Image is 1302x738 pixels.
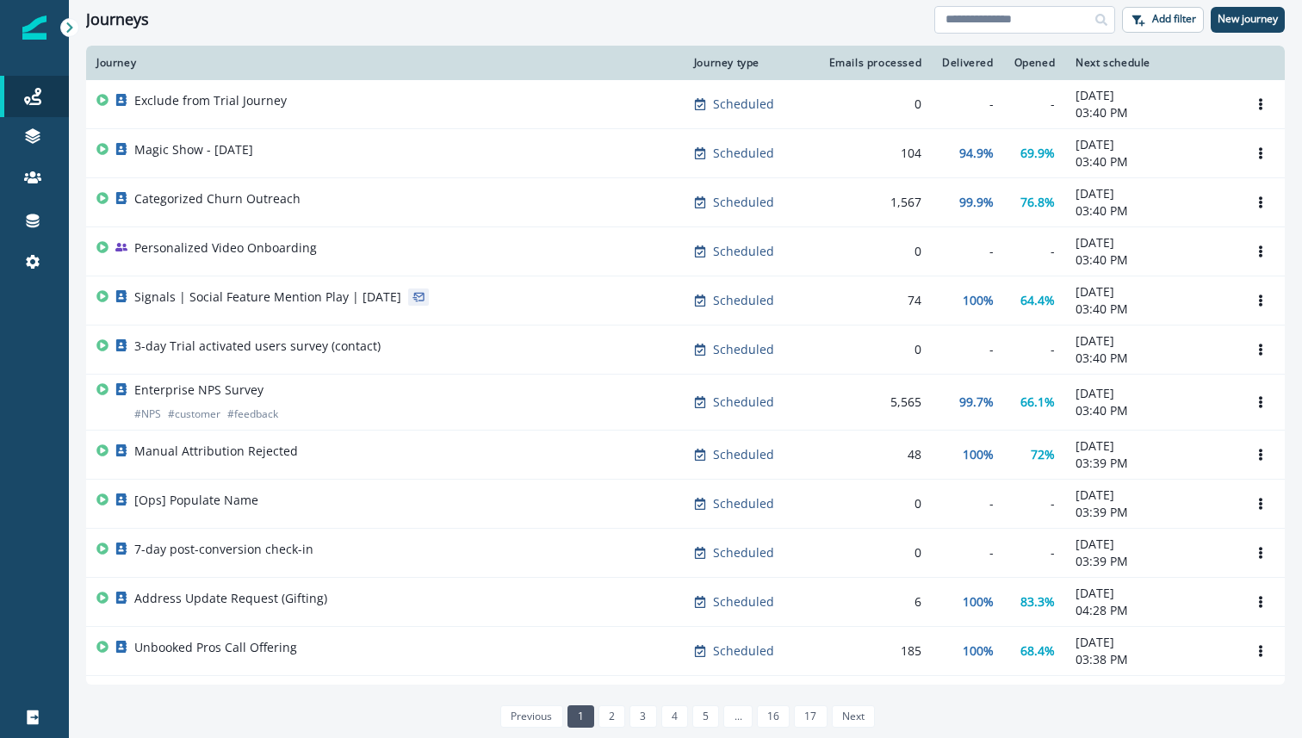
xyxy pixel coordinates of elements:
a: Address Update Request (Gifting)Scheduled6100%83.3%[DATE]04:28 PMOptions [86,578,1285,627]
div: - [942,341,993,358]
p: 64.4% [1020,292,1055,309]
button: New journey [1211,7,1285,33]
p: 94.9% [959,145,994,162]
h1: Journeys [86,10,149,29]
a: Event Guests to Webhook#eventsScheduled0--[DATE]03:37 PMOptions [86,676,1285,732]
p: Scheduled [713,544,774,561]
p: [DATE] [1076,487,1226,504]
a: Page 4 [661,705,688,728]
p: Address Update Request (Gifting) [134,590,327,607]
div: 6 [822,593,921,611]
div: 0 [822,243,921,260]
p: 7-day post-conversion check-in [134,541,313,558]
div: - [942,495,993,512]
div: 48 [822,446,921,463]
button: Options [1247,491,1274,517]
p: 69.9% [1020,145,1055,162]
a: Page 5 [692,705,719,728]
div: 0 [822,544,921,561]
p: 03:39 PM [1076,504,1226,521]
p: 03:40 PM [1076,301,1226,318]
p: Personalized Video Onboarding [134,239,317,257]
p: 99.9% [959,194,994,211]
button: Options [1247,638,1274,664]
p: Scheduled [713,145,774,162]
a: Personalized Video OnboardingScheduled0--[DATE]03:40 PMOptions [86,227,1285,276]
p: [DATE] [1076,234,1226,251]
div: - [942,243,993,260]
ul: Pagination [496,705,875,728]
a: Page 17 [794,705,827,728]
a: Exclude from Trial JourneyScheduled0--[DATE]03:40 PMOptions [86,80,1285,129]
p: 04:28 PM [1076,602,1226,619]
p: 100% [963,642,994,660]
button: Add filter [1122,7,1204,33]
p: Enterprise NPS Survey [134,381,263,399]
p: # NPS [134,406,161,423]
p: [DATE] [1076,136,1226,153]
p: [DATE] [1076,185,1226,202]
a: Manual Attribution RejectedScheduled48100%72%[DATE]03:39 PMOptions [86,431,1285,480]
a: Signals | Social Feature Mention Play | [DATE]Scheduled74100%64.4%[DATE]03:40 PMOptions [86,276,1285,326]
p: 03:40 PM [1076,104,1226,121]
a: [Ops] Populate NameScheduled0--[DATE]03:39 PMOptions [86,480,1285,529]
a: Next page [832,705,875,728]
a: Categorized Churn OutreachScheduled1,56799.9%76.8%[DATE]03:40 PMOptions [86,178,1285,227]
p: 03:40 PM [1076,251,1226,269]
p: Scheduled [713,495,774,512]
p: [DATE] [1076,332,1226,350]
p: 99.7% [959,394,994,411]
p: # customer [168,406,220,423]
p: 03:40 PM [1076,402,1226,419]
a: 7-day post-conversion check-inScheduled0--[DATE]03:39 PMOptions [86,529,1285,578]
p: Event Guests to Webhook [134,683,281,700]
div: 104 [822,145,921,162]
p: Categorized Churn Outreach [134,190,301,208]
p: 76.8% [1020,194,1055,211]
a: Enterprise NPS Survey#NPS#customer#feedbackScheduled5,56599.7%66.1%[DATE]03:40 PMOptions [86,375,1285,431]
p: 03:39 PM [1076,455,1226,472]
p: Magic Show - [DATE] [134,141,253,158]
button: Options [1247,91,1274,117]
p: 100% [963,593,994,611]
div: Opened [1014,56,1056,70]
button: Options [1247,189,1274,215]
p: Scheduled [713,341,774,358]
p: 03:38 PM [1076,651,1226,668]
p: 3-day Trial activated users survey (contact) [134,338,381,355]
p: Scheduled [713,194,774,211]
button: Options [1247,389,1274,415]
p: [DATE] [1076,87,1226,104]
p: Add filter [1152,13,1196,25]
a: Page 3 [629,705,656,728]
p: Scheduled [713,593,774,611]
button: Options [1247,288,1274,313]
div: 185 [822,642,921,660]
a: 3-day Trial activated users survey (contact)Scheduled0--[DATE]03:40 PMOptions [86,326,1285,375]
button: Options [1247,239,1274,264]
div: - [1014,96,1056,113]
p: [DATE] [1076,385,1226,402]
p: Scheduled [713,292,774,309]
p: 03:40 PM [1076,153,1226,171]
p: Unbooked Pros Call Offering [134,639,297,656]
div: - [1014,243,1056,260]
div: Next schedule [1076,56,1226,70]
p: [DATE] [1076,283,1226,301]
p: 72% [1031,446,1055,463]
a: Page 1 is your current page [567,705,594,728]
div: 0 [822,495,921,512]
p: 100% [963,446,994,463]
button: Options [1247,589,1274,615]
div: 5,565 [822,394,921,411]
div: - [1014,544,1056,561]
p: Scheduled [713,394,774,411]
div: Emails processed [822,56,921,70]
button: Options [1247,140,1274,166]
div: 74 [822,292,921,309]
div: - [1014,341,1056,358]
p: Exclude from Trial Journey [134,92,287,109]
div: - [942,544,993,561]
p: 68.4% [1020,642,1055,660]
div: 0 [822,96,921,113]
